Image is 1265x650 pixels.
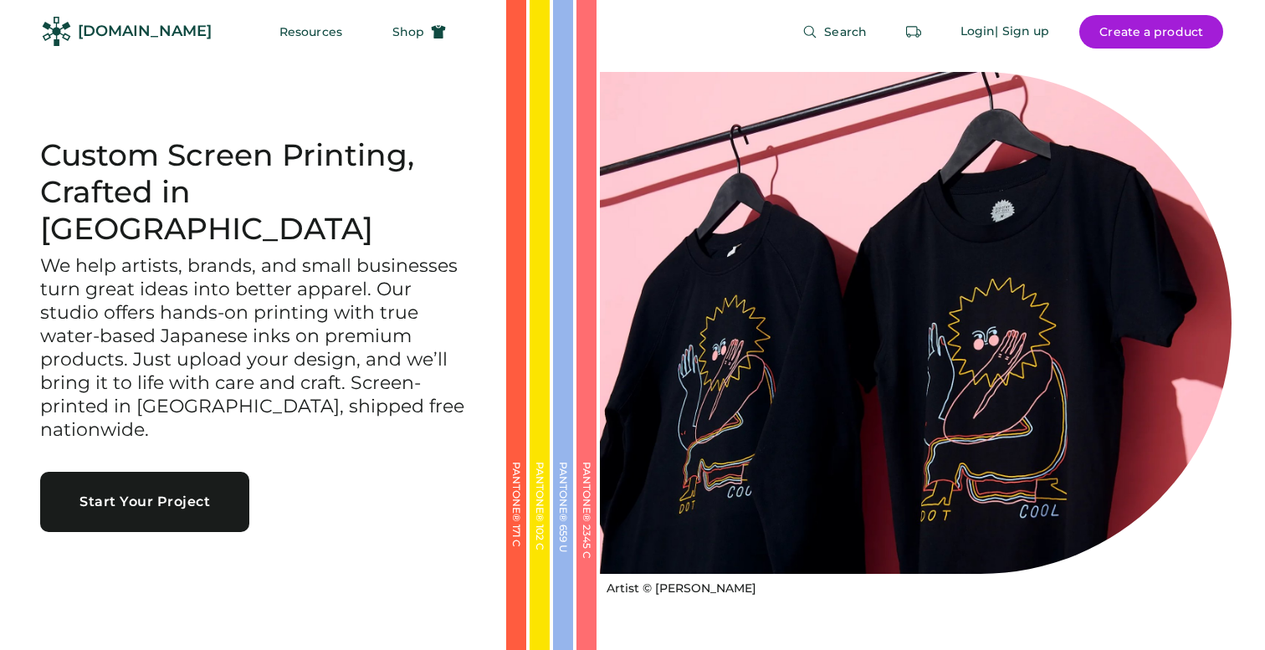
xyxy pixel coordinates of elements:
[600,574,756,597] a: Artist © [PERSON_NAME]
[1079,15,1223,49] button: Create a product
[40,254,466,442] h3: We help artists, brands, and small businesses turn great ideas into better apparel. Our studio of...
[42,17,71,46] img: Rendered Logo - Screens
[259,15,362,49] button: Resources
[581,462,592,629] div: PANTONE® 2345 C
[1186,575,1257,647] iframe: Front Chat
[824,26,867,38] span: Search
[392,26,424,38] span: Shop
[558,462,568,629] div: PANTONE® 659 U
[40,472,249,532] button: Start Your Project
[40,137,466,248] h1: Custom Screen Printing, Crafted in [GEOGRAPHIC_DATA]
[960,23,996,40] div: Login
[372,15,466,49] button: Shop
[78,21,212,42] div: [DOMAIN_NAME]
[995,23,1049,40] div: | Sign up
[897,15,930,49] button: Retrieve an order
[782,15,887,49] button: Search
[607,581,756,597] div: Artist © [PERSON_NAME]
[511,462,521,629] div: PANTONE® 171 C
[535,462,545,629] div: PANTONE® 102 C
